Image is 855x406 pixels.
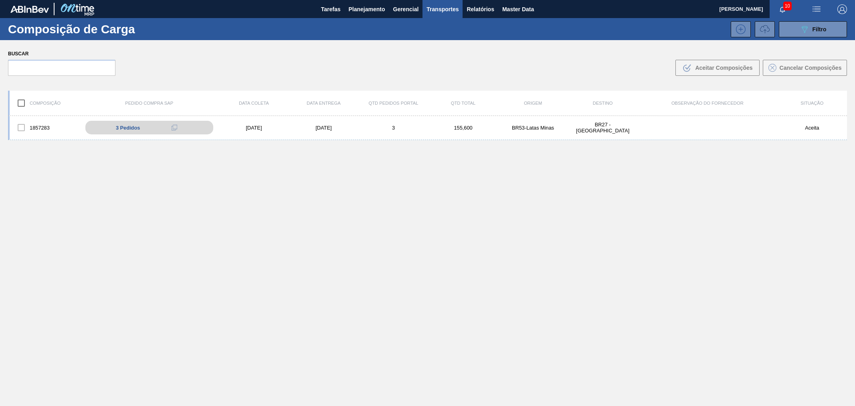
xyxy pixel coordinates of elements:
[727,21,751,37] div: Nova Composição
[429,125,498,131] div: 155,600
[8,48,115,60] label: Buscar
[348,4,385,14] span: Planejamento
[10,6,49,13] img: TNhmsLtSVTkK8tSr43FrP2fwEKptu5GPRR3wAAAABJRU5ErkJggg==
[502,4,534,14] span: Master Data
[8,24,143,34] h1: Composição de Carga
[116,125,140,131] span: 3 Pedidos
[837,4,847,14] img: Logout
[638,101,777,106] div: Observação do Fornecedor
[467,4,494,14] span: Relatórios
[770,4,795,15] button: Notificações
[763,60,847,76] button: Cancelar Composições
[498,101,568,106] div: Origem
[79,101,219,106] div: Pedido Compra SAP
[166,123,182,132] div: Copiar
[10,119,79,136] div: 1857283
[695,65,752,71] span: Aceitar Composições
[358,125,428,131] div: 3
[321,4,341,14] span: Tarefas
[289,101,358,106] div: Data Entrega
[755,21,775,37] button: Importar Informações de Transporte
[813,26,827,32] span: Filtro
[289,125,358,131] div: [DATE]
[10,95,79,112] div: Composição
[429,101,498,106] div: Qtd Total
[358,101,428,106] div: Qtd Pedidos Portal
[779,21,847,37] button: Filtro
[783,2,792,10] span: 10
[568,122,638,134] div: BR27 - Nova Minas
[777,101,847,106] div: Situação
[498,125,568,131] div: BR53-Latas Minas
[393,4,419,14] span: Gerencial
[426,4,459,14] span: Transportes
[780,65,842,71] span: Cancelar Composições
[675,60,760,76] button: Aceitar Composições
[568,101,638,106] div: Destino
[219,125,289,131] div: [DATE]
[219,101,289,106] div: Data coleta
[812,4,821,14] img: userActions
[777,125,847,131] div: Aceita
[751,21,775,37] div: Pedido Volume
